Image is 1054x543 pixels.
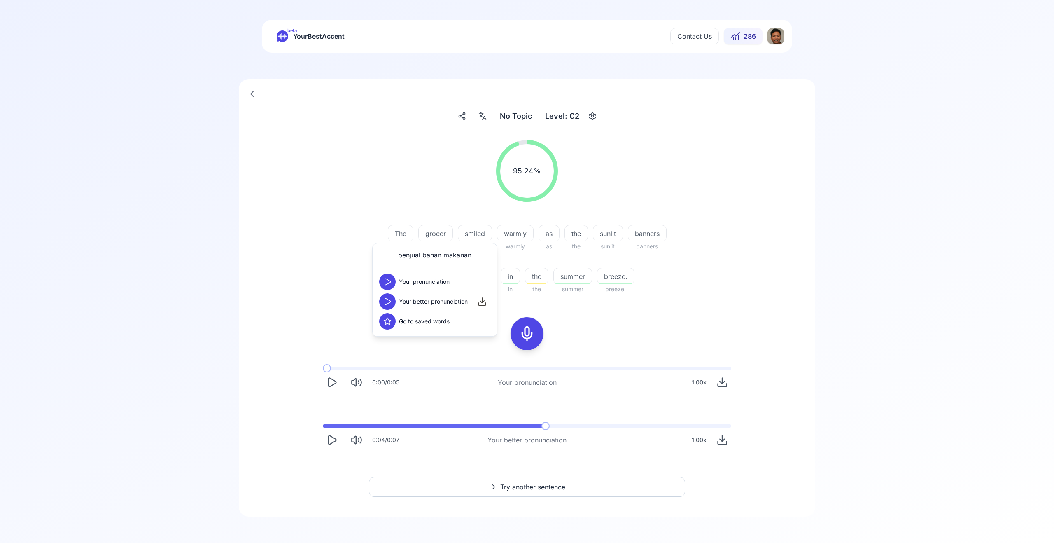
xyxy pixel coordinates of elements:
a: Go to saved words [399,317,450,325]
button: 286 [724,28,763,44]
span: grocer [419,229,452,239]
span: 95.24 % [513,165,541,177]
span: in [501,271,520,281]
span: 286 [744,31,756,41]
button: No Topic [497,109,535,124]
img: FA [767,28,784,44]
span: summer [553,284,592,294]
div: 0:04 / 0:07 [372,436,399,444]
span: banners [628,229,666,239]
div: 1.00 x [688,432,710,448]
button: banners [628,225,667,241]
button: as [539,225,560,241]
div: 0:00 / 0:05 [372,378,399,386]
span: Your pronunciation [399,278,450,286]
span: smiled [458,229,492,239]
div: Level: C2 [542,109,583,124]
button: The [388,225,413,241]
span: summer [554,271,592,281]
span: warmly [497,229,533,239]
div: 1.00 x [688,374,710,391]
button: Mute [347,431,366,449]
span: The [388,241,413,251]
span: Your better pronunciation [399,297,468,306]
span: in [501,284,520,294]
span: warmly [497,241,534,251]
div: Your pronunciation [498,377,557,387]
span: grocer [418,241,453,251]
button: Play [323,431,341,449]
button: Try another sentence [369,477,685,497]
span: sunlit [593,241,623,251]
button: warmly [497,225,534,241]
button: smiled [458,225,492,241]
span: smiled [458,241,492,251]
span: The [388,229,413,239]
button: Download audio [713,431,731,449]
button: summer [553,268,592,284]
span: as [539,241,560,251]
button: Level: C2 [542,109,599,124]
button: sunlit [593,225,623,241]
span: breeze. [597,284,634,294]
span: as [539,229,559,239]
span: the [565,229,588,239]
button: the [525,268,548,284]
button: grocer [418,225,453,241]
span: the [525,271,548,281]
span: Try another sentence [500,482,565,492]
span: sunlit [593,229,623,239]
span: penjual bahan makanan [398,250,471,260]
button: the [564,225,588,241]
span: the [564,241,588,251]
a: betaYourBestAccent [270,30,351,42]
span: breeze. [597,271,634,281]
span: No Topic [500,110,532,122]
span: the [525,284,548,294]
button: Play [323,373,341,391]
button: Download audio [713,373,731,391]
button: breeze. [597,268,634,284]
button: Contact Us [670,28,719,44]
span: beta [287,27,297,34]
button: Mute [347,373,366,391]
span: YourBestAccent [293,30,345,42]
div: Your better pronunciation [487,435,567,445]
span: banners [628,241,667,251]
button: in [501,268,520,284]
